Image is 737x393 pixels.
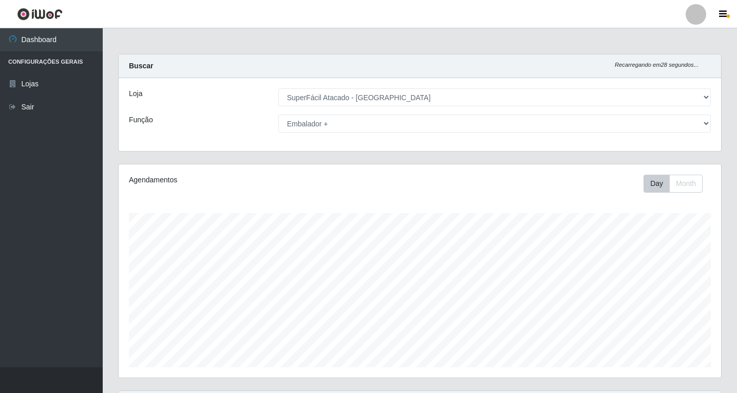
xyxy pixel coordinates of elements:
button: Month [669,175,703,193]
img: CoreUI Logo [17,8,63,21]
button: Day [644,175,670,193]
label: Função [129,115,153,125]
i: Recarregando em 28 segundos... [615,62,698,68]
div: Toolbar with button groups [644,175,711,193]
strong: Buscar [129,62,153,70]
div: Agendamentos [129,175,363,185]
div: First group [644,175,703,193]
label: Loja [129,88,142,99]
